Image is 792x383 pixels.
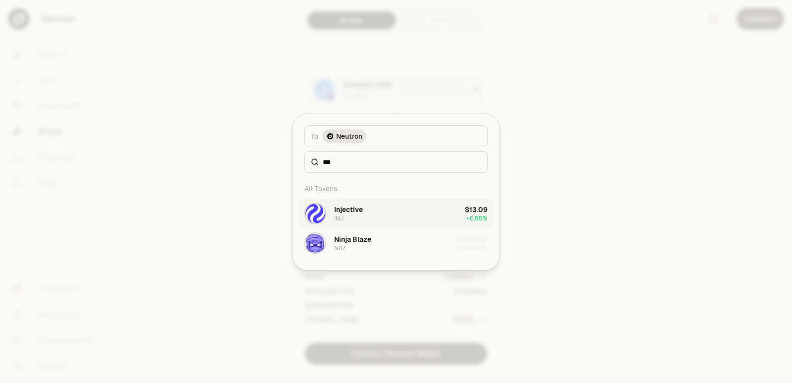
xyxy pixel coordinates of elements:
div: INJ [334,215,344,222]
div: All Tokens [298,179,494,199]
div: Ninja Blaze [334,234,371,244]
img: Neutron Logo [327,133,333,139]
img: NBZ Logo [305,233,325,253]
img: INJ Logo [305,204,325,223]
button: ToNeutron LogoNeutron [304,125,488,147]
div: Injective [334,205,363,215]
span: To [311,131,318,141]
span: Neutron [336,131,362,141]
div: NBZ [334,244,346,252]
div: $13.09 [465,205,488,215]
button: INJ LogoInjectiveINJ$13.09+0.55% [298,199,494,228]
button: NBZ LogoNinja BlazeNBZ [298,228,494,258]
span: + 0.55% [466,215,488,222]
